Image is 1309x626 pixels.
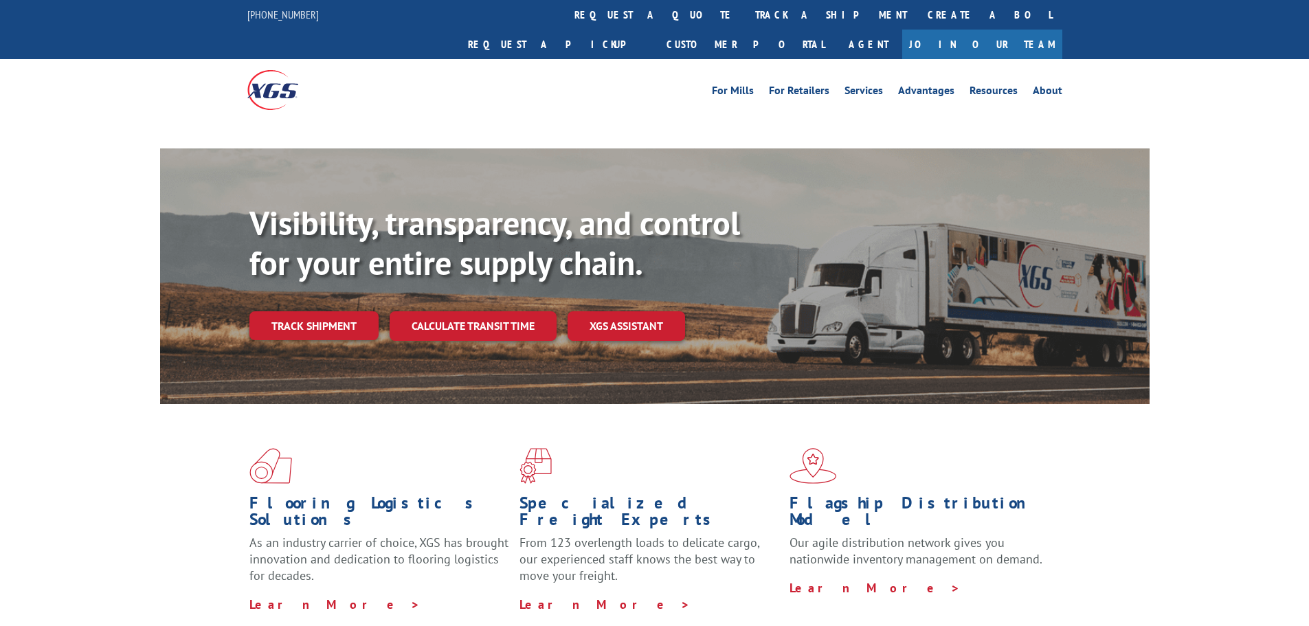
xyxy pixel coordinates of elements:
[902,30,1062,59] a: Join Our Team
[249,448,292,484] img: xgs-icon-total-supply-chain-intelligence-red
[247,8,319,21] a: [PHONE_NUMBER]
[390,311,557,341] a: Calculate transit time
[898,85,954,100] a: Advantages
[519,535,779,596] p: From 123 overlength loads to delicate cargo, our experienced staff knows the best way to move you...
[790,535,1042,567] span: Our agile distribution network gives you nationwide inventory management on demand.
[790,495,1049,535] h1: Flagship Distribution Model
[568,311,685,341] a: XGS ASSISTANT
[790,580,961,596] a: Learn More >
[1033,85,1062,100] a: About
[519,448,552,484] img: xgs-icon-focused-on-flooring-red
[769,85,829,100] a: For Retailers
[519,596,691,612] a: Learn More >
[249,495,509,535] h1: Flooring Logistics Solutions
[249,201,740,284] b: Visibility, transparency, and control for your entire supply chain.
[656,30,835,59] a: Customer Portal
[249,535,508,583] span: As an industry carrier of choice, XGS has brought innovation and dedication to flooring logistics...
[790,448,837,484] img: xgs-icon-flagship-distribution-model-red
[249,596,421,612] a: Learn More >
[519,495,779,535] h1: Specialized Freight Experts
[844,85,883,100] a: Services
[712,85,754,100] a: For Mills
[458,30,656,59] a: Request a pickup
[249,311,379,340] a: Track shipment
[970,85,1018,100] a: Resources
[835,30,902,59] a: Agent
